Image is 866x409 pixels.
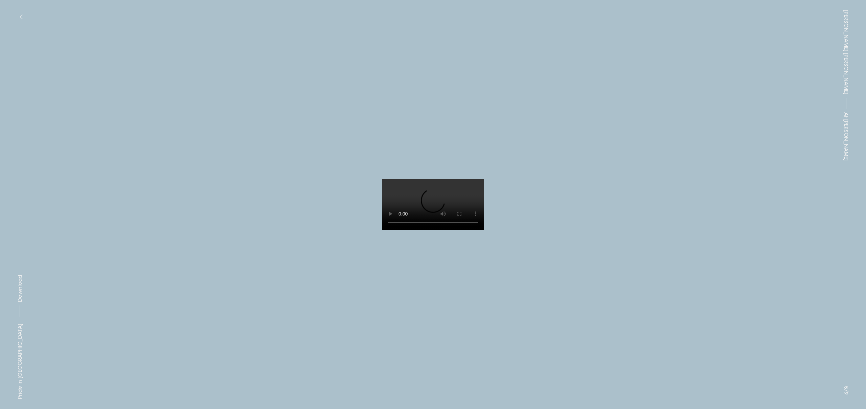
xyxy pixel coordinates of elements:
[16,324,24,399] div: Pride in [GEOGRAPHIC_DATA]
[17,275,23,302] span: Download
[16,275,24,320] button: Download asset
[842,10,850,94] a: [PERSON_NAME] [PERSON_NAME]
[842,112,850,161] span: At [PERSON_NAME]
